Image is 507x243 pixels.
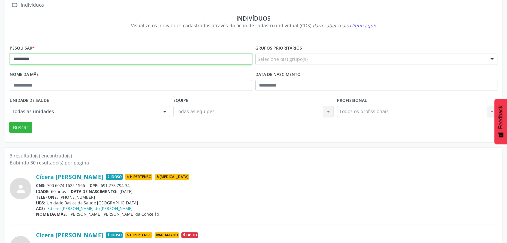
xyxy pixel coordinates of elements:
[155,232,179,238] span: Acamado
[10,152,497,159] div: 3 resultado(s) encontrado(s)
[9,122,32,133] button: Buscar
[120,189,133,194] span: [DATE]
[10,43,35,54] label: Pesquisar
[36,183,46,188] span: CNS:
[106,232,123,238] span: Idoso
[36,200,497,206] div: Unidade Basica de Saude [GEOGRAPHIC_DATA]
[337,96,367,106] label: Profissional
[15,183,27,195] i: person
[36,173,103,180] a: Cícera [PERSON_NAME]
[173,96,188,106] label: Equipe
[101,183,130,188] span: 691.273.794-34
[10,96,49,106] label: Unidade de saúde
[181,232,198,238] span: Óbito
[36,200,45,206] span: UBS:
[10,159,497,166] div: Exibindo 30 resultado(s) por página
[494,99,507,144] button: Feedback - Mostrar pesquisa
[90,183,99,188] span: CPF:
[14,15,493,22] div: Indivíduos
[47,206,133,211] a: Ediene [PERSON_NAME] do [PERSON_NAME]
[14,22,493,29] div: Visualize os indivíduos cadastrados através da ficha de cadastro individual (CDS).
[36,183,497,188] div: 700 6074 1625 1566
[155,174,189,180] span: [MEDICAL_DATA]
[498,106,504,129] span: Feedback
[69,211,159,217] span: [PERSON_NAME] [PERSON_NAME] da Conceião
[36,194,58,200] span: TELEFONE:
[255,70,301,80] label: Data de nascimento
[36,211,67,217] span: NOME DA MÃE:
[125,232,152,238] span: Hipertenso
[125,174,152,180] span: Hipertenso
[313,22,376,29] i: Para saber mais,
[36,194,497,200] div: [PHONE_NUMBER]
[255,43,302,54] label: Grupos prioritários
[36,189,497,194] div: 60 anos
[10,0,45,10] a:  Indivíduos
[19,0,45,10] div: Indivíduos
[36,206,45,211] span: ACS:
[258,56,308,63] span: Selecione o(s) grupo(s)
[36,231,103,239] a: Cícera [PERSON_NAME]
[350,22,376,29] span: clique aqui!
[10,70,39,80] label: Nome da mãe
[12,108,156,115] span: Todas as unidades
[10,0,19,10] i: 
[36,189,50,194] span: IDADE:
[71,189,118,194] span: DATA DE NASCIMENTO:
[106,174,123,180] span: Idoso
